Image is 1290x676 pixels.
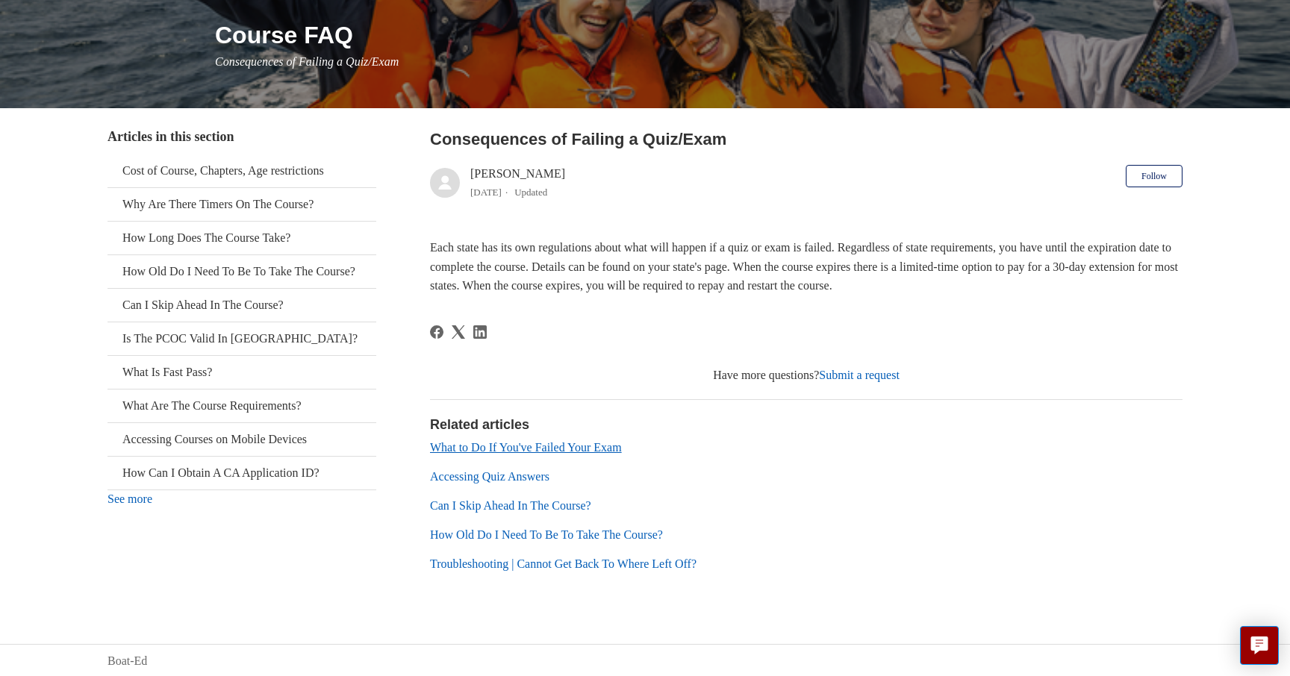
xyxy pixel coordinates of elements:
a: Why Are There Timers On The Course? [107,188,376,221]
svg: Share this page on X Corp [452,325,465,339]
span: Articles in this section [107,129,234,144]
h2: Consequences of Failing a Quiz/Exam [430,127,1182,151]
span: Consequences of Failing a Quiz/Exam [215,55,399,68]
h1: Course FAQ [215,17,1182,53]
a: How Can I Obtain A CA Application ID? [107,457,376,489]
a: Cost of Course, Chapters, Age restrictions [107,154,376,187]
a: Can I Skip Ahead In The Course? [107,289,376,322]
a: How Long Does The Course Take? [107,222,376,254]
a: X Corp [452,325,465,339]
a: Accessing Courses on Mobile Devices [107,423,376,456]
a: Boat-Ed [107,652,147,670]
button: Follow Article [1126,165,1182,187]
a: What to Do If You've Failed Your Exam [430,441,622,454]
li: Updated [514,187,547,198]
div: Have more questions? [430,366,1182,384]
svg: Share this page on LinkedIn [473,325,487,339]
svg: Share this page on Facebook [430,325,443,339]
a: Troubleshooting | Cannot Get Back To Where Left Off? [430,557,697,570]
p: Each state has its own regulations about what will happen if a quiz or exam is failed. Regardless... [430,238,1182,295]
a: How Old Do I Need To Be To Take The Course? [430,528,663,541]
a: Facebook [430,325,443,339]
a: Submit a request [819,369,900,381]
a: Can I Skip Ahead In The Course? [430,499,591,512]
a: What Is Fast Pass? [107,356,376,389]
button: Live chat [1240,626,1279,665]
a: Is The PCOC Valid In [GEOGRAPHIC_DATA]? [107,322,376,355]
a: LinkedIn [473,325,487,339]
div: [PERSON_NAME] [470,165,565,201]
time: 03/21/2024, 10:27 [470,187,502,198]
a: How Old Do I Need To Be To Take The Course? [107,255,376,288]
a: Accessing Quiz Answers [430,470,549,483]
h2: Related articles [430,415,1182,435]
a: What Are The Course Requirements? [107,389,376,422]
a: See more [107,492,152,505]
